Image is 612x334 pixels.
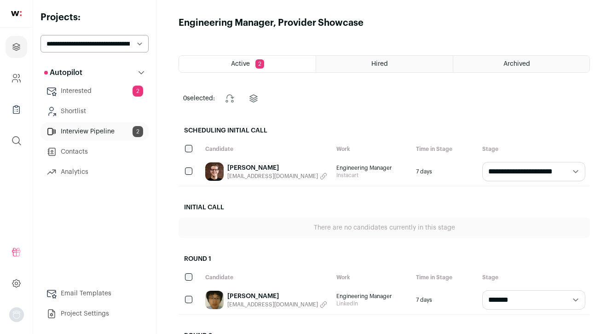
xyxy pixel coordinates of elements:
[183,95,187,102] span: 0
[336,172,407,179] span: Instacart
[411,157,478,186] div: 7 days
[40,102,149,121] a: Shortlist
[6,67,27,89] a: Company and ATS Settings
[40,63,149,82] button: Autopilot
[40,82,149,100] a: Interested2
[201,269,332,286] div: Candidate
[336,164,407,172] span: Engineering Manager
[219,87,241,109] button: Change stage
[179,197,590,218] h2: Initial Call
[332,269,411,286] div: Work
[183,94,215,103] span: selected:
[40,305,149,323] a: Project Settings
[478,269,590,286] div: Stage
[40,284,149,303] a: Email Templates
[227,163,327,173] a: [PERSON_NAME]
[40,143,149,161] a: Contacts
[133,86,143,97] span: 2
[332,141,411,157] div: Work
[6,98,27,121] a: Company Lists
[44,67,82,78] p: Autopilot
[231,61,250,67] span: Active
[371,61,388,67] span: Hired
[411,141,478,157] div: Time in Stage
[227,173,327,180] button: [EMAIL_ADDRESS][DOMAIN_NAME]
[227,173,318,180] span: [EMAIL_ADDRESS][DOMAIN_NAME]
[336,293,407,300] span: Engineering Manager
[205,162,224,181] img: d21c4e7a744d2a87c8be1c570efcea04b1a7ea9c5e6cf12b8fb5de5f3bd64805.jpg
[478,141,590,157] div: Stage
[11,11,22,16] img: wellfound-shorthand-0d5821cbd27db2630d0214b213865d53afaa358527fdda9d0ea32b1df1b89c2c.svg
[6,36,27,58] a: Projects
[227,292,327,301] a: [PERSON_NAME]
[9,307,24,322] button: Open dropdown
[503,61,530,67] span: Archived
[40,11,149,24] h2: Projects:
[179,249,590,269] h2: Round 1
[227,301,327,308] button: [EMAIL_ADDRESS][DOMAIN_NAME]
[40,122,149,141] a: Interview Pipeline2
[227,301,318,308] span: [EMAIL_ADDRESS][DOMAIN_NAME]
[411,286,478,314] div: 7 days
[133,126,143,137] span: 2
[179,218,590,238] div: There are no candidates currently in this stage
[179,121,590,141] h2: Scheduling Initial Call
[9,307,24,322] img: nopic.png
[255,59,264,69] span: 2
[336,300,407,307] span: LinkedIn
[201,141,332,157] div: Candidate
[411,269,478,286] div: Time in Stage
[316,56,452,72] a: Hired
[453,56,589,72] a: Archived
[179,17,364,29] h1: Engineering Manager, Provider Showcase
[205,291,224,309] img: 2becf425c5135361f3cdcc3af9c3943a987006bf1b7b9665ec2a7bad4b6b9320
[40,163,149,181] a: Analytics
